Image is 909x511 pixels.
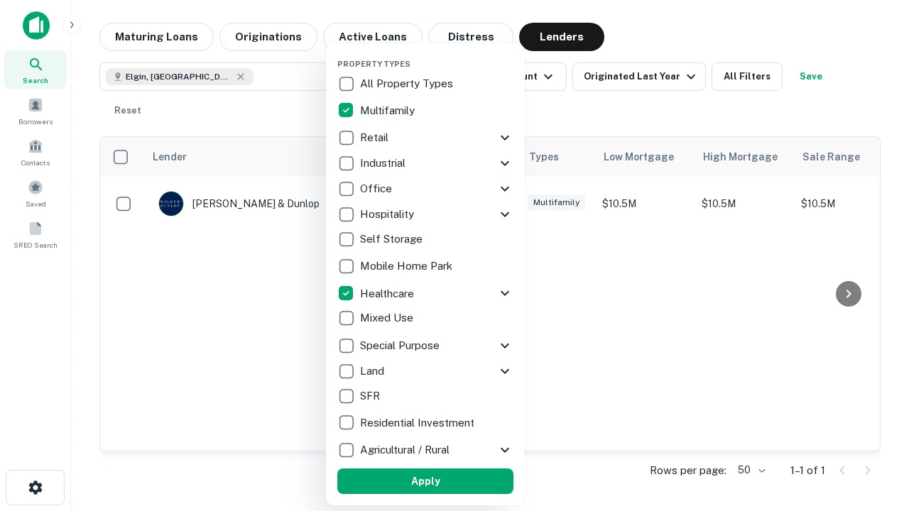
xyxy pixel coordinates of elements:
[337,358,513,384] div: Land
[337,280,513,306] div: Healthcare
[360,337,442,354] p: Special Purpose
[360,206,417,223] p: Hospitality
[337,60,410,68] span: Property Types
[360,231,425,248] p: Self Storage
[360,180,395,197] p: Office
[337,202,513,227] div: Hospitality
[360,155,408,172] p: Industrial
[360,285,417,302] p: Healthcare
[360,309,416,326] p: Mixed Use
[838,397,909,466] iframe: Chat Widget
[337,437,513,463] div: Agricultural / Rural
[360,441,452,458] p: Agricultural / Rural
[360,363,387,380] p: Land
[337,468,513,494] button: Apply
[337,176,513,202] div: Office
[360,102,418,119] p: Multifamily
[337,333,513,358] div: Special Purpose
[360,388,383,405] p: SFR
[337,150,513,176] div: Industrial
[337,125,513,150] div: Retail
[360,129,391,146] p: Retail
[360,75,456,92] p: All Property Types
[360,414,477,432] p: Residential Investment
[360,258,455,275] p: Mobile Home Park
